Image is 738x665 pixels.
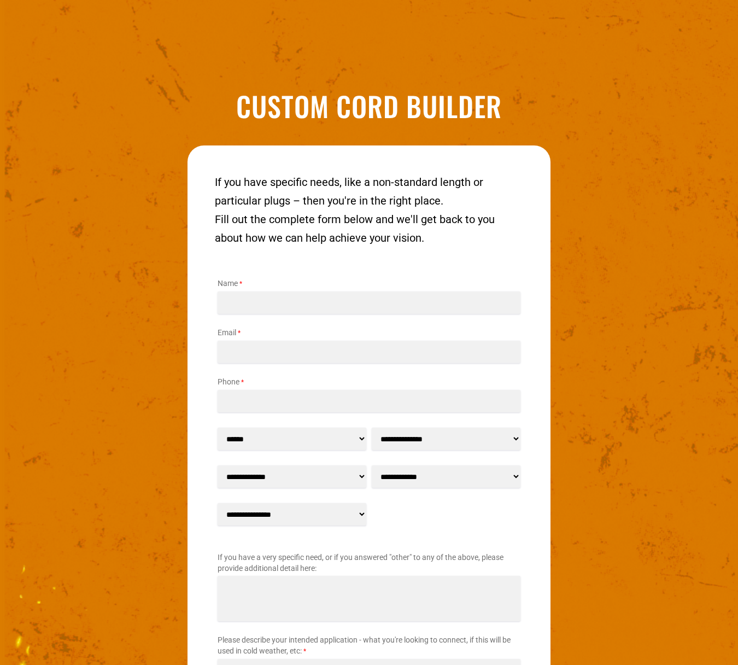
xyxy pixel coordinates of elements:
span: Phone [218,377,239,386]
p: Fill out the complete form below and we'll get back to you about how we can help achieve your vis... [215,210,523,247]
span: Please describe your intended application - what you're looking to connect, if this will be used ... [218,635,511,655]
span: Name [218,279,238,288]
h1: Custom Cord Builder [100,92,638,119]
p: If you have specific needs, like a non-standard length or particular plugs – then you're in the r... [215,173,523,210]
span: Email [218,328,236,337]
span: If you have a very specific need, or if you answered "other" to any of the above, please provide ... [218,553,503,573]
